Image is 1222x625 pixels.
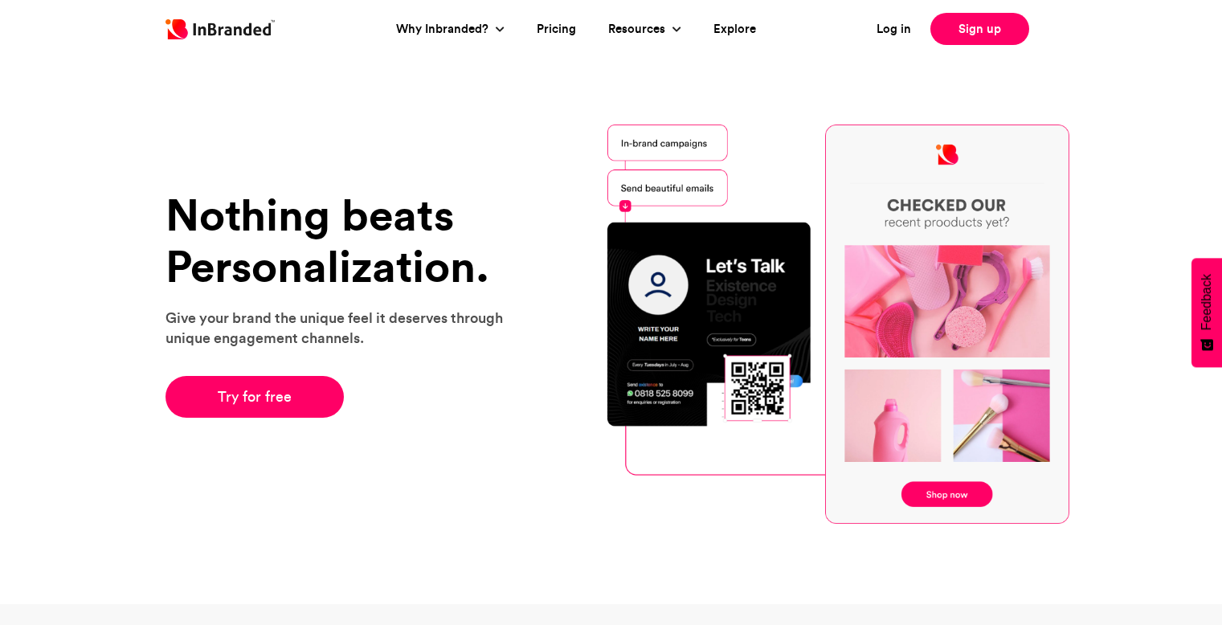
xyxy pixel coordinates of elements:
[713,20,756,39] a: Explore
[166,308,523,348] p: Give your brand the unique feel it deserves through unique engagement channels.
[1200,274,1214,330] span: Feedback
[166,190,523,292] h1: Nothing beats Personalization.
[930,13,1029,45] a: Sign up
[166,376,345,418] a: Try for free
[877,20,911,39] a: Log in
[396,20,492,39] a: Why Inbranded?
[608,20,669,39] a: Resources
[1191,258,1222,367] button: Feedback - Show survey
[537,20,576,39] a: Pricing
[166,19,275,39] img: Inbranded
